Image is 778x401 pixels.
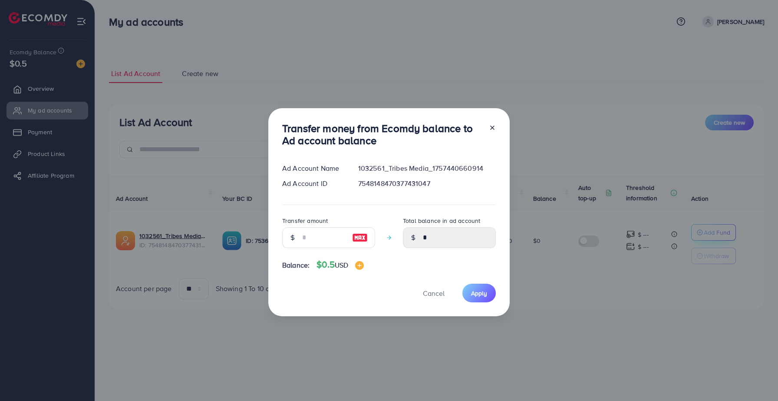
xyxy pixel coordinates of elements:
h3: Transfer money from Ecomdy balance to Ad account balance [282,122,482,147]
div: 1032561_Tribes Media_1757440660914 [351,163,503,173]
div: Ad Account ID [275,179,351,189]
span: Balance: [282,260,310,270]
span: Apply [471,289,487,298]
span: USD [335,260,348,270]
button: Cancel [412,284,455,302]
img: image [355,261,364,270]
button: Apply [462,284,496,302]
span: Cancel [423,288,445,298]
iframe: Chat [741,362,771,394]
label: Transfer amount [282,216,328,225]
h4: $0.5 [316,259,364,270]
img: image [352,232,368,243]
label: Total balance in ad account [403,216,480,225]
div: 7548148470377431047 [351,179,503,189]
div: Ad Account Name [275,163,351,173]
